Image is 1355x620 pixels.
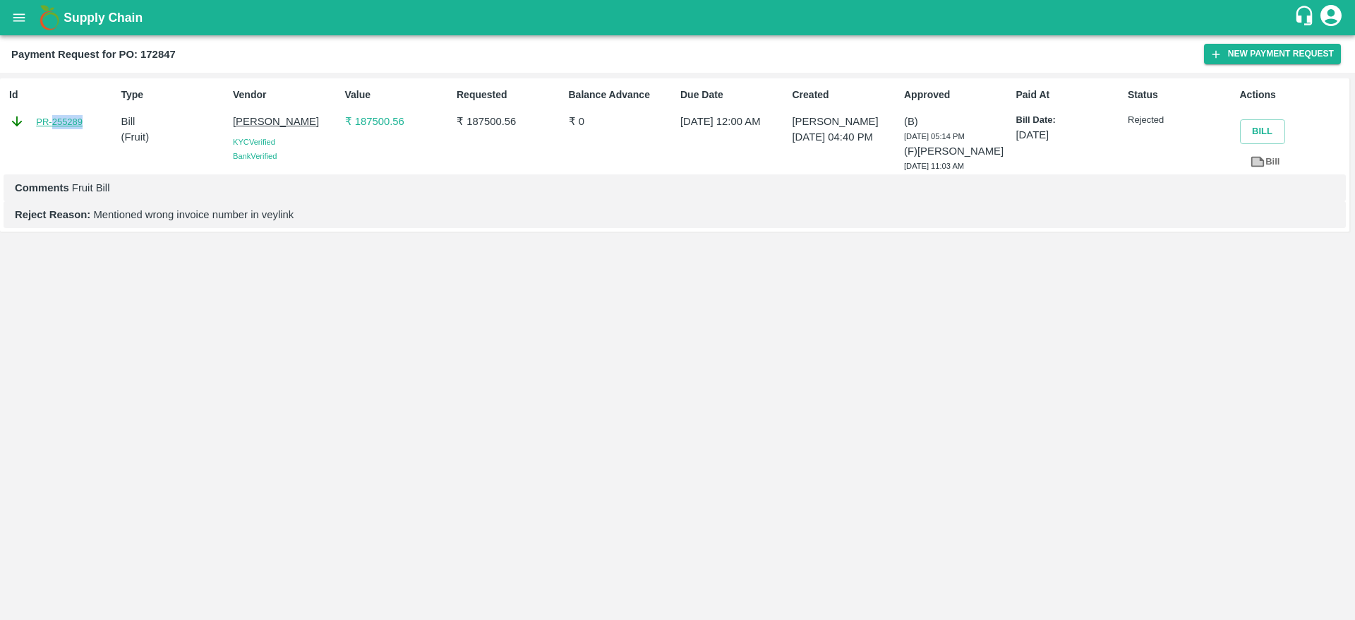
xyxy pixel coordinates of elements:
[680,88,786,102] p: Due Date
[345,114,451,129] p: ₹ 187500.56
[233,88,339,102] p: Vendor
[121,114,227,129] p: Bill
[904,132,965,141] span: [DATE] 05:14 PM
[1240,150,1290,174] a: Bill
[1128,88,1234,102] p: Status
[233,152,277,160] span: Bank Verified
[904,88,1010,102] p: Approved
[1016,114,1122,127] p: Bill Date:
[1204,44,1341,64] button: New Payment Request
[457,114,562,129] p: ₹ 187500.56
[1294,5,1318,30] div: customer-support
[1016,88,1122,102] p: Paid At
[15,207,1335,222] p: Mentioned wrong invoice number in veylink
[345,88,451,102] p: Value
[121,129,227,145] p: ( Fruit )
[1240,119,1285,144] button: Bill
[904,162,964,170] span: [DATE] 11:03 AM
[1318,3,1344,32] div: account of current user
[35,4,64,32] img: logo
[15,180,1335,196] p: Fruit Bill
[1016,127,1122,143] p: [DATE]
[1128,114,1234,127] p: Rejected
[793,88,898,102] p: Created
[64,8,1294,28] a: Supply Chain
[121,88,227,102] p: Type
[233,114,339,129] p: [PERSON_NAME]
[457,88,562,102] p: Requested
[64,11,143,25] b: Supply Chain
[3,1,35,34] button: open drawer
[680,114,786,129] p: [DATE] 12:00 AM
[793,129,898,145] p: [DATE] 04:40 PM
[904,114,1010,129] p: (B)
[11,49,176,60] b: Payment Request for PO: 172847
[569,88,675,102] p: Balance Advance
[15,209,90,220] b: Reject Reason:
[15,182,69,193] b: Comments
[36,115,83,129] a: PR-255289
[9,88,115,102] p: Id
[793,114,898,129] p: [PERSON_NAME]
[233,138,275,146] span: KYC Verified
[1240,88,1346,102] p: Actions
[569,114,675,129] p: ₹ 0
[904,143,1010,159] p: (F) [PERSON_NAME]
